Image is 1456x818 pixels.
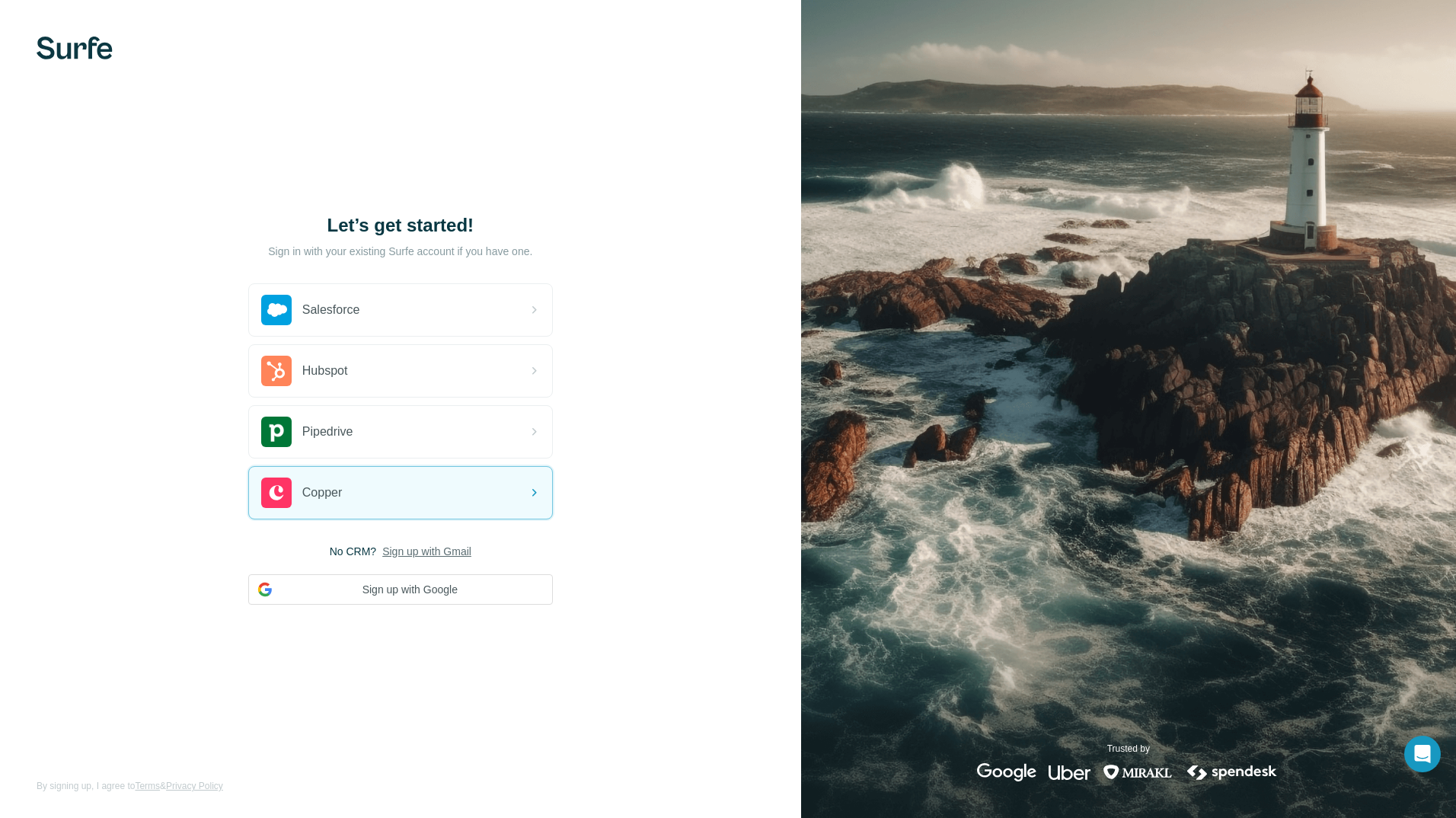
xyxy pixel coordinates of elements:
a: Terms [135,781,160,791]
span: No CRM? [330,544,376,559]
img: hubspot's logo [261,356,292,386]
span: Copper [302,484,342,502]
button: Sign up with Google [248,574,553,605]
img: uber's logo [1049,763,1090,781]
span: Pipedrive [302,423,353,441]
span: Salesforce [302,301,360,319]
a: Privacy Policy [166,781,223,791]
h1: Let’s get started! [248,213,553,238]
img: pipedrive's logo [261,417,292,447]
p: Trusted by [1107,742,1150,756]
img: salesforce's logo [261,295,292,325]
img: google's logo [977,763,1036,781]
span: By signing up, I agree to & [37,779,223,793]
button: Sign up with Gmail [382,544,471,559]
img: Surfe's logo [37,37,113,59]
span: Hubspot [302,362,348,380]
img: copper's logo [261,478,292,508]
p: Sign in with your existing Surfe account if you have one. [268,244,532,259]
img: mirakl's logo [1103,763,1173,781]
img: spendesk's logo [1185,763,1279,781]
div: Open Intercom Messenger [1404,736,1441,772]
